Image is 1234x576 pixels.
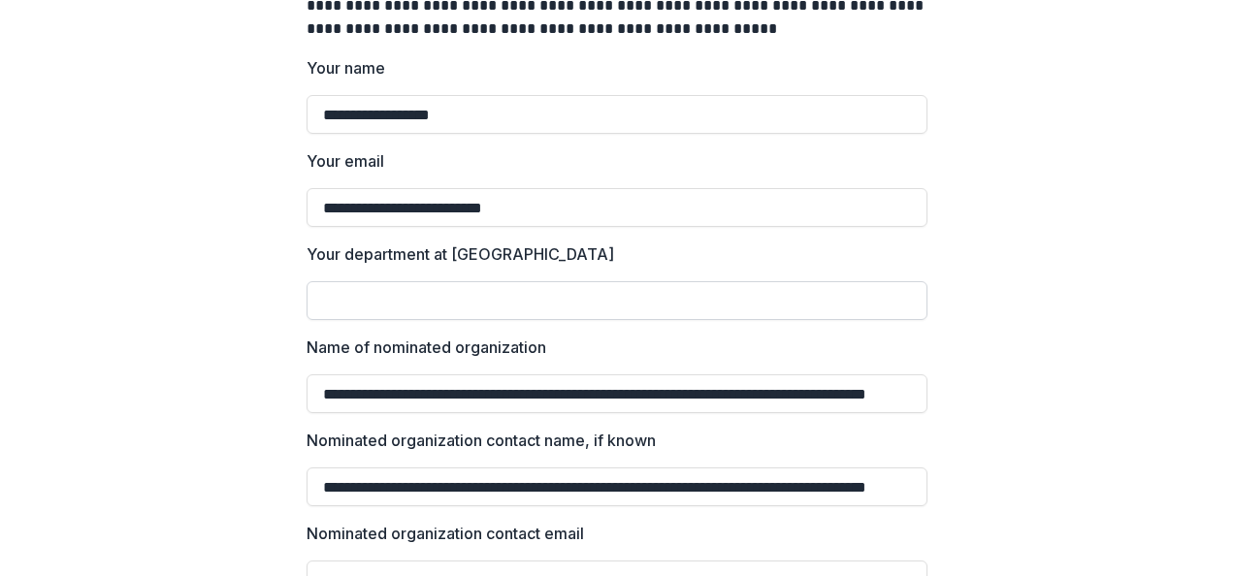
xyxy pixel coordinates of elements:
p: Your department at [GEOGRAPHIC_DATA] [307,242,614,266]
p: Nominated organization contact name, if known [307,429,656,452]
p: Nominated organization contact email [307,522,584,545]
p: Your email [307,149,384,173]
p: Name of nominated organization [307,336,546,359]
p: Your name [307,56,385,80]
